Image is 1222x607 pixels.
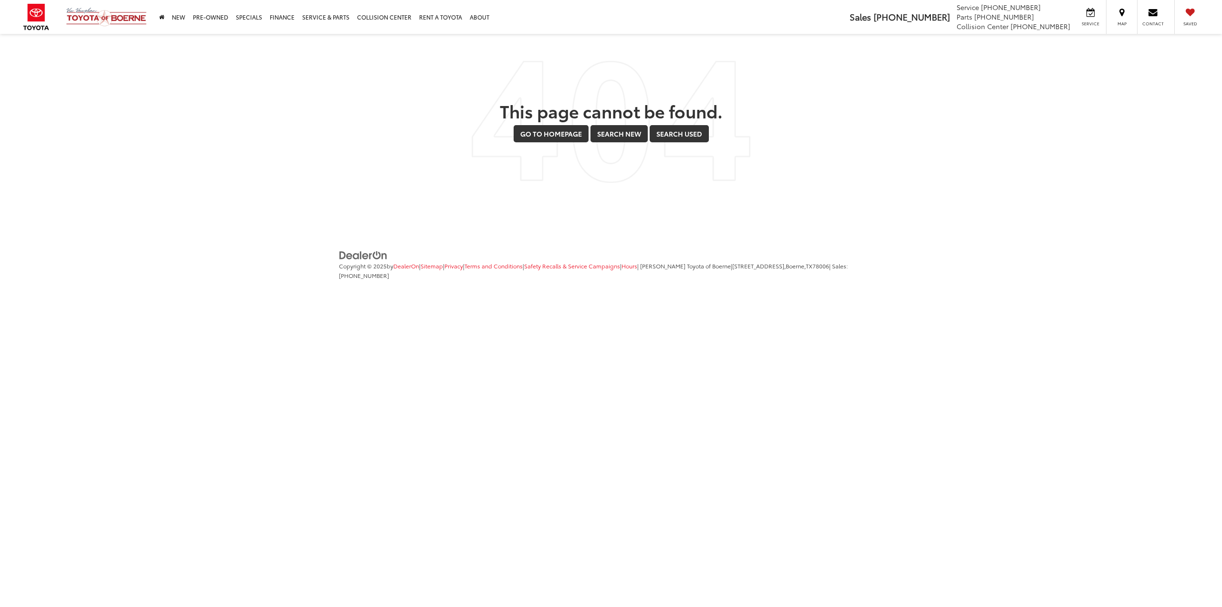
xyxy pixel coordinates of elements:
[463,262,523,270] span: |
[339,250,388,259] a: DealerOn
[1180,21,1201,27] span: Saved
[421,262,443,270] a: Sitemap
[590,125,648,142] a: Search New
[1142,21,1164,27] span: Contact
[387,262,419,270] span: by
[957,2,979,12] span: Service
[732,262,786,270] span: [STREET_ADDRESS],
[66,7,147,27] img: Vic Vaughan Toyota of Boerne
[393,262,419,270] a: DealerOn Home Page
[1111,21,1132,27] span: Map
[1080,21,1101,27] span: Service
[806,262,812,270] span: TX
[443,262,463,270] span: |
[339,101,883,120] h2: This page cannot be found.
[850,11,871,23] span: Sales
[339,262,387,270] span: Copyright © 2025
[419,262,443,270] span: |
[622,262,637,270] a: Hours
[339,250,388,261] img: DealerOn
[523,262,620,270] span: |
[339,271,389,279] span: [PHONE_NUMBER]
[650,125,709,142] a: Search Used
[524,262,620,270] a: Safety Recalls & Service Campaigns, Opens in a new tab
[637,262,731,270] span: | [PERSON_NAME] Toyota of Boerne
[981,2,1041,12] span: [PHONE_NUMBER]
[957,12,972,21] span: Parts
[874,11,950,23] span: [PHONE_NUMBER]
[620,262,637,270] span: |
[514,125,589,142] a: Go to Homepage
[786,262,806,270] span: Boerne,
[731,262,829,270] span: |
[974,12,1034,21] span: [PHONE_NUMBER]
[464,262,523,270] a: Terms and Conditions
[812,262,829,270] span: 78006
[1011,21,1070,31] span: [PHONE_NUMBER]
[444,262,463,270] a: Privacy
[957,21,1009,31] span: Collision Center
